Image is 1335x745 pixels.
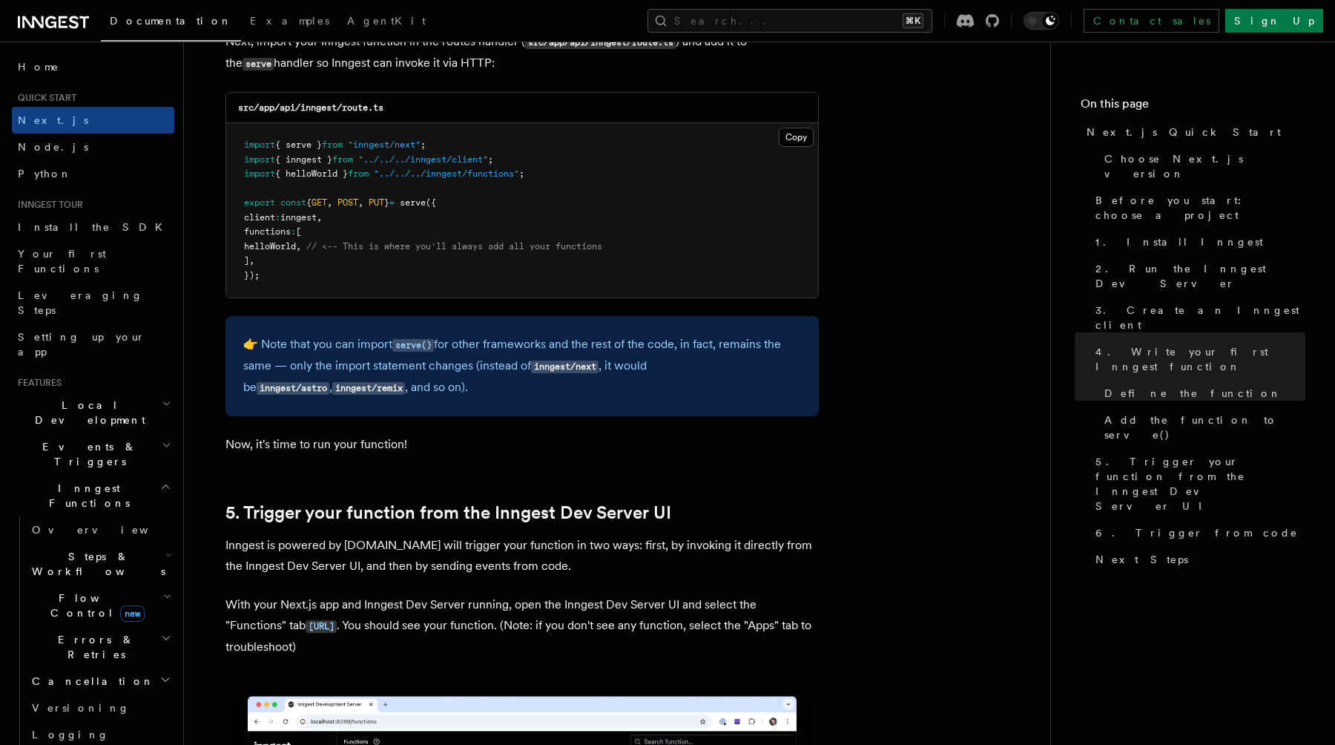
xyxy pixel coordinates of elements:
span: Before you start: choose a project [1095,193,1305,223]
span: Setting up your app [18,331,145,358]
a: Sign Up [1225,9,1323,33]
span: ; [421,140,426,150]
a: Your first Functions [12,240,174,282]
span: } [384,197,389,208]
code: src/app/api/inngest/route.ts [238,102,383,113]
a: Choose Next.js version [1098,145,1305,187]
a: Setting up your app [12,324,174,365]
span: { [306,197,311,208]
a: 5. Trigger your function from the Inngest Dev Server UI [1090,448,1305,519]
span: : [291,226,296,237]
button: Local Development [12,392,174,433]
span: "../../../inngest/client" [358,154,488,165]
span: // <-- This is where you'll always add all your functions [306,241,602,252]
button: Cancellation [26,668,174,695]
span: , [358,197,363,208]
span: new [120,605,145,622]
span: Next.js Quick Start [1087,125,1281,140]
span: 2. Run the Inngest Dev Server [1095,261,1305,291]
a: Overview [26,516,174,543]
a: Before you start: choose a project [1090,187,1305,229]
span: { helloWorld } [275,168,348,179]
span: 4. Write your first Inngest function [1095,344,1305,374]
span: Examples [250,15,329,27]
a: 4. Write your first Inngest function [1090,338,1305,380]
button: Steps & Workflows [26,543,174,585]
p: Now, it's time to run your function! [225,434,819,455]
span: Home [18,59,59,74]
a: [URL] [306,618,337,632]
span: Flow Control [26,591,163,620]
code: serve() [392,339,434,352]
p: Next, import your Inngest function in the routes handler ( ) and add it to the handler so Inngest... [225,31,819,74]
a: Define the function [1098,380,1305,407]
a: Versioning [26,695,174,721]
span: 1. Install Inngest [1095,234,1263,249]
span: , [317,212,322,223]
span: Install the SDK [18,221,171,233]
span: export [244,197,275,208]
span: Overview [32,524,185,536]
button: Toggle dark mode [1023,12,1059,30]
span: ({ [426,197,436,208]
span: , [249,255,254,266]
span: Versioning [32,702,130,714]
span: Choose Next.js version [1104,151,1305,181]
span: Inngest Functions [12,481,160,511]
span: ; [488,154,493,165]
a: 1. Install Inngest [1090,229,1305,255]
a: Documentation [101,4,241,42]
span: inngest [280,212,317,223]
span: , [327,197,332,208]
span: GET [311,197,327,208]
a: Leveraging Steps [12,282,174,324]
span: AgentKit [347,15,426,27]
p: 👉 Note that you can import for other frameworks and the rest of the code, in fact, remains the sa... [243,334,801,398]
span: Steps & Workflows [26,549,165,579]
span: "inngest/next" [348,140,421,150]
a: Home [12,53,174,80]
span: import [244,168,275,179]
code: src/app/api/inngest/route.ts [525,36,676,49]
button: Errors & Retries [26,626,174,668]
span: Leveraging Steps [18,289,143,316]
code: [URL] [306,620,337,633]
h4: On this page [1081,95,1305,119]
span: import [244,154,275,165]
p: Inngest is powered by [DOMAIN_NAME] will trigger your function in two ways: first, by invoking it... [225,535,819,577]
button: Inngest Functions [12,475,174,516]
span: : [275,212,280,223]
kbd: ⌘K [903,13,923,28]
span: Features [12,377,62,389]
a: 3. Create an Inngest client [1090,297,1305,338]
a: serve() [392,337,434,351]
span: Next Steps [1095,552,1188,567]
span: 3. Create an Inngest client [1095,303,1305,332]
span: = [389,197,395,208]
span: Your first Functions [18,248,106,275]
a: Next Steps [1090,546,1305,573]
button: Events & Triggers [12,433,174,475]
span: { serve } [275,140,322,150]
a: 5. Trigger your function from the Inngest Dev Server UI [225,502,671,523]
span: { inngest } [275,154,332,165]
span: , [296,241,301,252]
span: functions [244,226,291,237]
span: from [348,168,369,179]
span: Events & Triggers [12,439,162,469]
span: const [280,197,306,208]
span: Inngest tour [12,199,83,211]
span: Add the function to serve() [1104,413,1305,442]
span: PUT [369,197,384,208]
a: Add the function to serve() [1098,407,1305,448]
span: "../../../inngest/functions" [374,168,519,179]
span: import [244,140,275,150]
span: POST [337,197,358,208]
span: from [322,140,343,150]
span: helloWorld [244,241,296,252]
span: ; [519,168,524,179]
span: Documentation [110,15,232,27]
a: 6. Trigger from code [1090,519,1305,546]
a: AgentKit [338,4,435,40]
span: ] [244,255,249,266]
